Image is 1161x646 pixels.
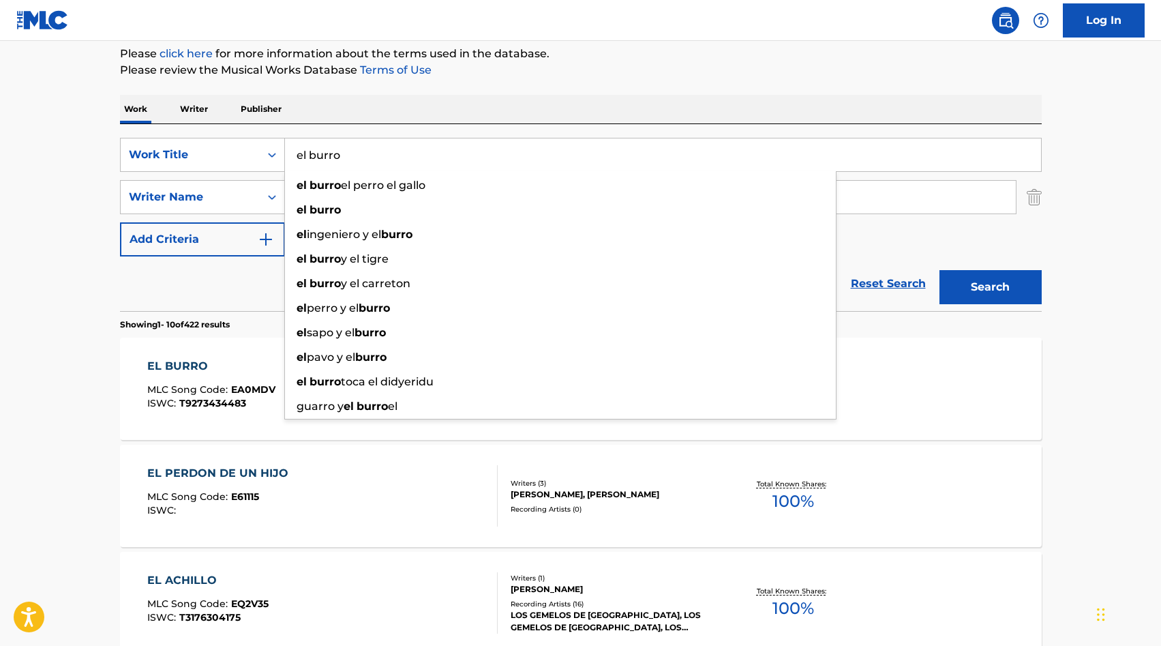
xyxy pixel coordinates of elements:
span: 100 % [772,596,814,621]
img: search [997,12,1014,29]
strong: burro [357,400,388,413]
span: MLC Song Code : [147,598,231,610]
div: Help [1027,7,1055,34]
div: EL ACHILLO [147,572,269,589]
strong: burro [310,375,341,388]
p: Please review the Musical Works Database [120,62,1042,78]
span: y el carreton [341,277,410,290]
span: E61115 [231,490,259,503]
strong: burro [310,252,341,265]
div: Recording Artists ( 16 ) [511,599,717,609]
a: click here [160,47,213,60]
span: toca el didyeridu [341,375,434,388]
strong: el [344,400,354,413]
img: MLC Logo [16,10,69,30]
button: Add Criteria [120,222,285,256]
span: T9273434483 [179,397,246,409]
a: EL BURROMLC Song Code:EA0MDVISWC:T9273434483Writers (1)[PERSON_NAME]Recording Artists (20)LOS RAM... [120,338,1042,440]
p: Please for more information about the terms used in the database. [120,46,1042,62]
span: 100 % [772,489,814,514]
button: Search [939,270,1042,304]
p: Work [120,95,151,123]
div: EL BURRO [147,358,275,375]
span: el perro el gallo [341,179,425,192]
span: ingeniero y el [307,228,381,241]
span: MLC Song Code : [147,383,231,396]
iframe: Chat Widget [1093,581,1161,646]
strong: el [297,302,307,314]
div: Arrastrar [1097,594,1105,635]
strong: burro [310,179,341,192]
span: pavo y el [307,351,355,364]
div: Writers ( 3 ) [511,478,717,488]
p: Total Known Shares: [757,479,830,489]
span: MLC Song Code : [147,490,231,503]
strong: burro [355,326,386,339]
span: el [388,400,397,413]
span: sapo y el [307,326,355,339]
a: EL PERDON DE UN HIJOMLC Song Code:E61115ISWC:Writers (3)[PERSON_NAME], [PERSON_NAME]Recording Art... [120,445,1042,547]
strong: el [297,277,307,290]
div: Widget de chat [1093,581,1161,646]
span: y el tigre [341,252,389,265]
div: Writers ( 1 ) [511,573,717,583]
img: Delete Criterion [1027,180,1042,214]
strong: el [297,375,307,388]
span: ISWC : [147,504,179,516]
div: EL PERDON DE UN HIJO [147,465,295,482]
div: Work Title [129,147,252,163]
span: T3176304175 [179,611,241,623]
div: [PERSON_NAME] [511,583,717,596]
strong: el [297,228,307,241]
strong: el [297,326,307,339]
a: Public Search [992,7,1019,34]
strong: el [297,179,307,192]
div: LOS GEMELOS DE [GEOGRAPHIC_DATA], LOS GEMELOS DE [GEOGRAPHIC_DATA], LOS GEMELOS DE [GEOGRAPHIC_DA... [511,609,717,634]
span: perro y el [307,302,359,314]
a: Reset Search [844,269,933,299]
a: Terms of Use [357,63,432,76]
div: Writer Name [129,189,252,205]
a: Log In [1063,3,1145,38]
div: [PERSON_NAME], [PERSON_NAME] [511,488,717,501]
strong: burro [359,302,390,314]
span: EQ2V35 [231,598,269,610]
p: Publisher [237,95,286,123]
strong: burro [310,203,341,216]
form: Search Form [120,138,1042,311]
strong: el [297,351,307,364]
strong: el [297,203,307,216]
span: ISWC : [147,397,179,409]
strong: el [297,252,307,265]
img: 9d2ae6d4665cec9f34b9.svg [258,231,274,248]
strong: burro [381,228,412,241]
strong: burro [355,351,387,364]
span: EA0MDV [231,383,275,396]
div: Recording Artists ( 0 ) [511,504,717,514]
img: help [1033,12,1049,29]
strong: burro [310,277,341,290]
p: Writer [176,95,212,123]
p: Total Known Shares: [757,586,830,596]
span: ISWC : [147,611,179,623]
p: Showing 1 - 10 of 422 results [120,319,230,331]
span: guarro y [297,400,344,413]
